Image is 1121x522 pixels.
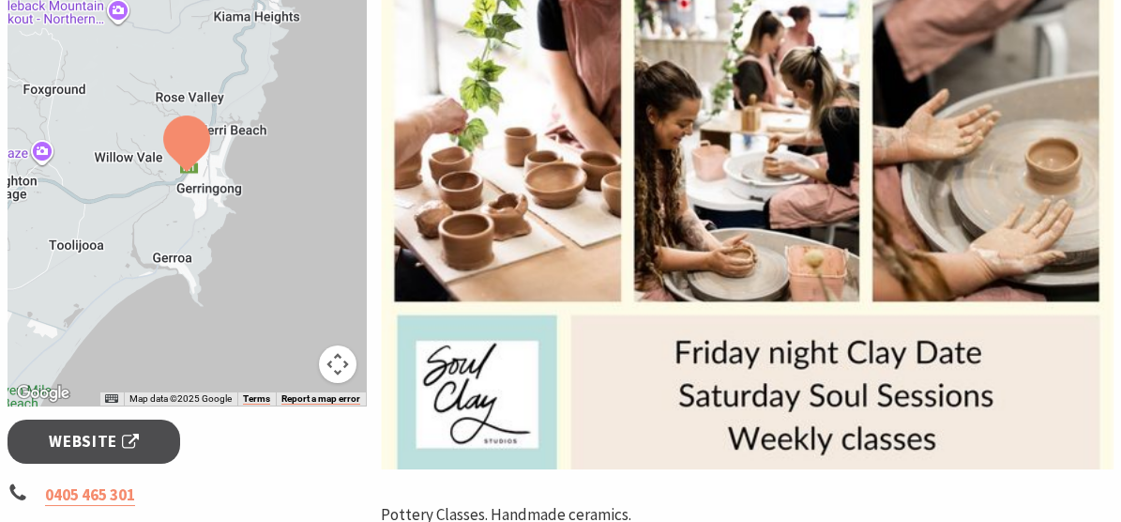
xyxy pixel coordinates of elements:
[12,381,74,406] a: Open this area in Google Maps (opens a new window)
[243,393,270,405] a: Terms (opens in new tab)
[129,393,232,404] span: Map data ©2025 Google
[8,420,180,464] a: Website
[12,381,74,406] img: Google
[49,429,139,454] span: Website
[281,393,360,405] a: Report a map error
[319,345,356,383] button: Map camera controls
[45,484,135,506] a: 0405 465 301
[105,392,118,406] button: Keyboard shortcuts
